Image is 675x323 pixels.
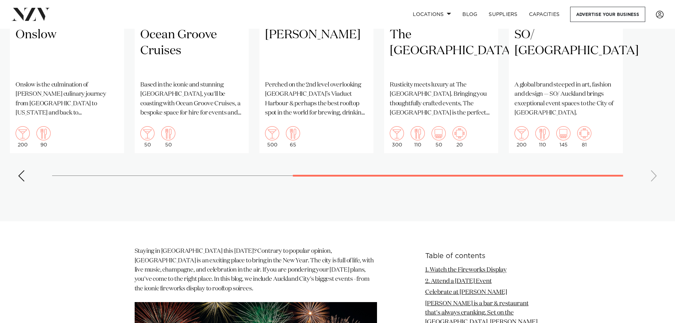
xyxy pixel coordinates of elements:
[140,126,154,140] img: cocktail.png
[16,126,30,140] img: cocktail.png
[265,27,368,75] h2: [PERSON_NAME]
[556,126,570,147] div: 145
[140,27,243,75] h2: Ocean Groove Cruises
[11,8,50,21] img: nzv-logo.png
[265,80,368,118] p: Perched on the 2nd level overlooking [GEOGRAPHIC_DATA]’s Viaduct Harbour & perhaps the best rooft...
[161,126,175,147] div: 50
[514,126,529,140] img: cocktail.png
[577,126,591,140] img: meeting.png
[432,126,446,140] img: theatre.png
[411,126,425,147] div: 110
[425,278,492,284] a: 2. Attend a [DATE] Event
[514,126,529,147] div: 200
[36,126,51,140] img: dining.png
[535,126,550,140] img: dining.png
[16,80,118,118] p: Onslow is the culmination of [PERSON_NAME] culinary journey from [GEOGRAPHIC_DATA] to [US_STATE] ...
[425,267,507,273] a: 1. Watch the Fireworks Display
[483,7,523,22] a: SUPPLIERS
[514,27,617,75] h2: SO/ [GEOGRAPHIC_DATA]
[407,7,457,22] a: Locations
[390,126,404,147] div: 300
[265,126,279,140] img: cocktail.png
[556,126,570,140] img: theatre.png
[452,126,467,147] div: 20
[411,126,425,140] img: dining.png
[265,126,279,147] div: 500
[432,126,446,147] div: 50
[140,80,243,118] p: Based in the iconic and stunning [GEOGRAPHIC_DATA], you'll be coasting with Ocean Groove Cruises,...
[36,126,51,147] div: 90
[425,289,507,295] a: Celebrate at [PERSON_NAME]
[390,27,493,75] h2: The [GEOGRAPHIC_DATA]
[390,126,404,140] img: cocktail.png
[577,126,591,147] div: 81
[140,126,154,147] div: 50
[161,126,175,140] img: dining.png
[390,80,493,118] p: Rusticity meets luxury at The [GEOGRAPHIC_DATA]. Bringing you thoughtfully crafted events, The [G...
[425,252,541,260] h6: Table of contents
[523,7,566,22] a: Capacities
[535,126,550,147] div: 110
[16,126,30,147] div: 200
[286,126,300,147] div: 65
[135,247,377,294] p: Staying in [GEOGRAPHIC_DATA] this [DATE]? Contrary to popular opinion, [GEOGRAPHIC_DATA] is an ex...
[452,126,467,140] img: meeting.png
[514,80,617,118] p: A global brand steeped in art, fashion and design — SO/ Auckland brings exceptional event spaces ...
[570,7,645,22] a: Advertise your business
[16,27,118,75] h2: Onslow
[457,7,483,22] a: BLOG
[286,126,300,140] img: dining.png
